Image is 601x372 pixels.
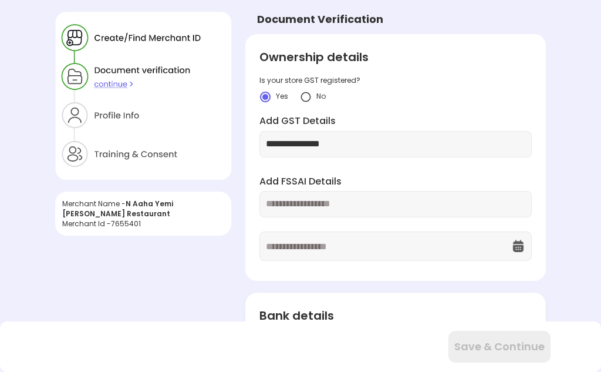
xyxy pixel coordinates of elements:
div: Document Verification [257,12,383,27]
img: yidvdI1b1At5fYgYeHdauqyvT_pgttO64BpF2mcDGQwz_NKURL8lp7m2JUJk3Onwh4FIn8UgzATYbhG5vtZZpSXeknhWnnZDd... [300,91,312,103]
div: Bank details [259,307,532,324]
button: Save & Continue [448,331,551,363]
div: Ownership details [259,48,532,66]
img: OcXK764TI_dg1n3pJKAFuNcYfYqBKGvmbXteblFrPew4KBASBbPUoKPFDRZzLe5z5khKOkBCrBseVNl8W_Mqhk0wgJF92Dyy9... [511,239,525,253]
div: Merchant Id - 7655401 [62,219,224,229]
img: xZtaNGYO7ZEa_Y6BGN0jBbY4tz3zD8CMWGtK9DYT203r_wSWJgC64uaYzQv0p6I5U3yzNyQZ90jnSGEji8ItH6xpax9JibOI_... [55,12,231,180]
label: Add GST Details [259,115,532,128]
label: Add FSSAI Details [259,175,532,189]
span: No [316,91,326,101]
div: Merchant Name - [62,199,224,219]
span: N Aaha Yemi [PERSON_NAME] Restaurant [62,199,173,219]
span: Yes [276,91,288,101]
div: Is your store GST registered? [259,75,532,85]
img: crlYN1wOekqfTXo2sKdO7mpVD4GIyZBlBCY682TI1bTNaOsxckEXOmACbAD6EYcPGHR5wXB9K-wSeRvGOQTikGGKT-kEDVP-b... [259,91,271,103]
